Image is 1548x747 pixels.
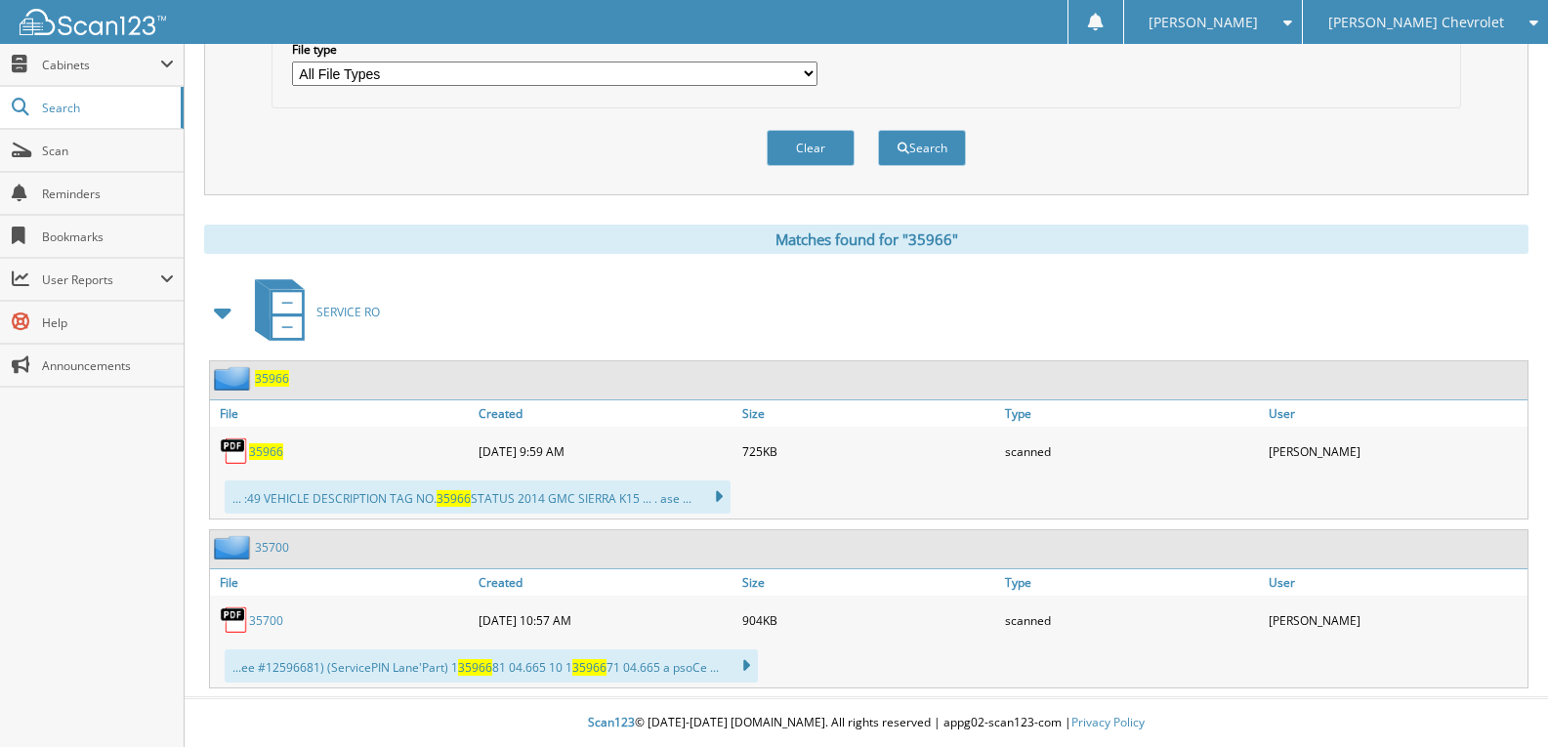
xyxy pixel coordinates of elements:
[225,480,731,514] div: ... :49 VEHICLE DESCRIPTION TAG NO. STATUS 2014 GMC SIERRA K15 ... . ase ...
[249,443,283,460] a: 35966
[1264,432,1527,471] div: [PERSON_NAME]
[878,130,966,166] button: Search
[292,41,817,58] label: File type
[185,699,1548,747] div: © [DATE]-[DATE] [DOMAIN_NAME]. All rights reserved | appg02-scan123-com |
[42,100,171,116] span: Search
[474,432,737,471] div: [DATE] 9:59 AM
[1000,569,1264,596] a: Type
[214,535,255,560] img: folder2.png
[214,366,255,391] img: folder2.png
[767,130,855,166] button: Clear
[1000,400,1264,427] a: Type
[42,314,174,331] span: Help
[1264,601,1527,640] div: [PERSON_NAME]
[737,569,1001,596] a: Size
[42,357,174,374] span: Announcements
[737,432,1001,471] div: 725KB
[1000,432,1264,471] div: scanned
[1264,569,1527,596] a: User
[737,400,1001,427] a: Size
[1264,400,1527,427] a: User
[458,659,492,676] span: 35966
[737,601,1001,640] div: 904KB
[220,605,249,635] img: PDF.png
[1149,17,1258,28] span: [PERSON_NAME]
[1000,601,1264,640] div: scanned
[42,271,160,288] span: User Reports
[255,370,289,387] a: 35966
[437,490,471,507] span: 35966
[474,569,737,596] a: Created
[210,400,474,427] a: File
[42,57,160,73] span: Cabinets
[1328,17,1504,28] span: [PERSON_NAME] Chevrolet
[210,569,474,596] a: File
[220,436,249,466] img: PDF.png
[249,612,283,629] a: 35700
[42,228,174,245] span: Bookmarks
[474,400,737,427] a: Created
[255,539,289,556] a: 35700
[572,659,607,676] span: 35966
[588,714,635,730] span: Scan123
[316,304,380,320] span: SERVICE RO
[20,9,166,35] img: scan123-logo-white.svg
[243,273,380,351] a: SERVICE RO
[42,143,174,159] span: Scan
[42,186,174,202] span: Reminders
[474,601,737,640] div: [DATE] 10:57 AM
[204,225,1528,254] div: Matches found for "35966"
[225,649,758,683] div: ...ee #12596681) (ServicePIN Lane'Part) 1 81 04.665 10 1 71 04.665 a psoCe ...
[1071,714,1145,730] a: Privacy Policy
